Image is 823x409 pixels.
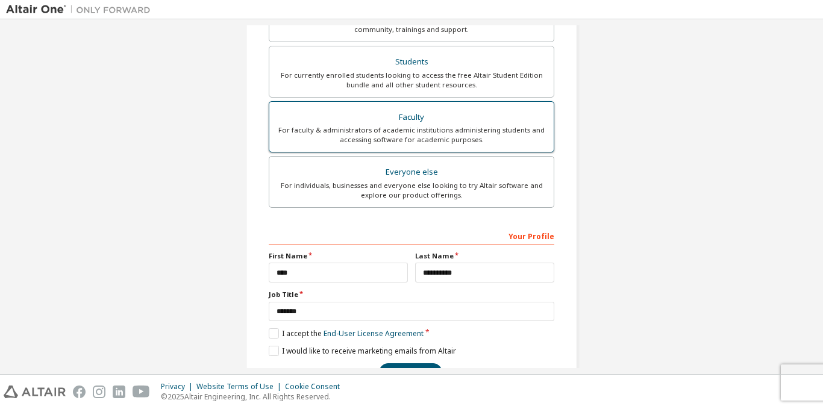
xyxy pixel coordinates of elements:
div: For currently enrolled students looking to access the free Altair Student Edition bundle and all ... [277,70,546,90]
div: Cookie Consent [285,382,347,392]
label: First Name [269,251,408,261]
a: End-User License Agreement [324,328,424,339]
img: facebook.svg [73,386,86,398]
img: youtube.svg [133,386,150,398]
div: Everyone else [277,164,546,181]
div: Students [277,54,546,70]
div: Website Terms of Use [196,382,285,392]
p: © 2025 Altair Engineering, Inc. All Rights Reserved. [161,392,347,402]
button: Next [379,363,442,381]
img: Altair One [6,4,157,16]
img: altair_logo.svg [4,386,66,398]
img: linkedin.svg [113,386,125,398]
label: I accept the [269,328,424,339]
label: Last Name [415,251,554,261]
div: For individuals, businesses and everyone else looking to try Altair software and explore our prod... [277,181,546,200]
div: Privacy [161,382,196,392]
div: Faculty [277,109,546,126]
div: For faculty & administrators of academic institutions administering students and accessing softwa... [277,125,546,145]
img: instagram.svg [93,386,105,398]
label: Job Title [269,290,554,299]
div: Your Profile [269,226,554,245]
label: I would like to receive marketing emails from Altair [269,346,456,356]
